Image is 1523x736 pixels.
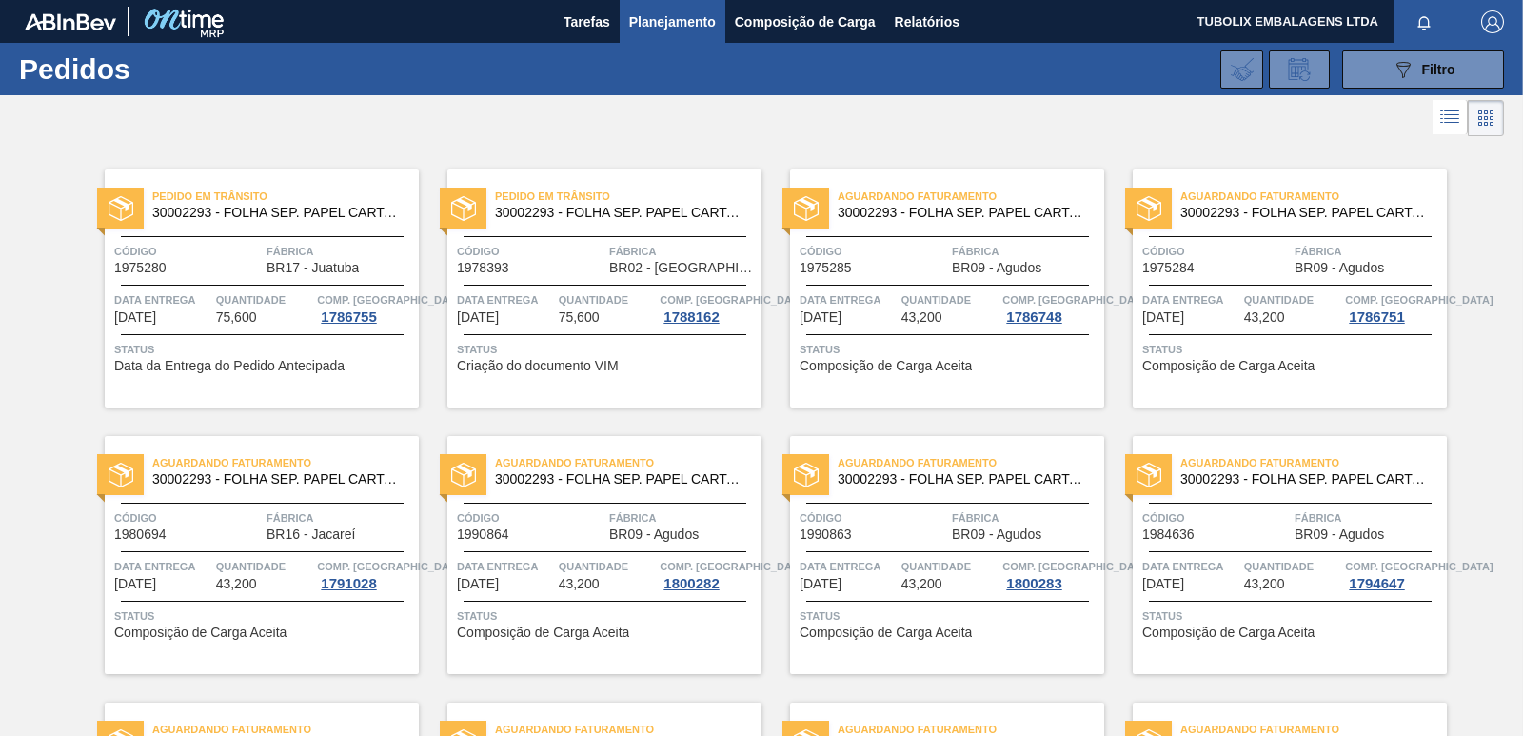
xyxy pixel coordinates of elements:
[1137,463,1161,487] img: status
[800,557,897,576] span: Data entrega
[901,577,942,591] span: 43,200
[114,310,156,325] span: 09/08/2025
[1345,290,1493,309] span: Comp. Carga
[800,607,1099,626] span: Status
[1142,607,1442,626] span: Status
[216,310,257,325] span: 75,600
[660,290,757,325] a: Comp. [GEOGRAPHIC_DATA]1788162
[1295,508,1442,527] span: Fábrica
[114,508,262,527] span: Código
[838,453,1104,472] span: Aguardando Faturamento
[457,310,499,325] span: 11/08/2025
[1142,577,1184,591] span: 20/08/2025
[1342,50,1504,89] button: Filtro
[952,508,1099,527] span: Fábrica
[609,508,757,527] span: Fábrica
[114,577,156,591] span: 15/08/2025
[901,310,942,325] span: 43,200
[457,290,554,309] span: Data entrega
[1142,508,1290,527] span: Código
[1269,50,1330,89] div: Solicitação de Revisão de Pedidos
[1220,50,1263,89] div: Importar Negociações dos Pedidos
[1142,261,1195,275] span: 1975284
[76,436,419,674] a: statusAguardando Faturamento30002293 - FOLHA SEP. PAPEL CARTAO 1200x1000M 350gCódigo1980694Fábric...
[19,58,295,80] h1: Pedidos
[109,463,133,487] img: status
[1142,290,1239,309] span: Data entrega
[152,453,419,472] span: Aguardando Faturamento
[495,472,746,487] span: 30002293 - FOLHA SEP. PAPEL CARTAO 1200x1000M 350g
[457,242,604,261] span: Código
[660,309,722,325] div: 1788162
[1142,626,1315,640] span: Composição de Carga Aceita
[495,187,761,206] span: Pedido em Trânsito
[735,10,876,33] span: Composição de Carga
[114,607,414,626] span: Status
[317,557,414,591] a: Comp. [GEOGRAPHIC_DATA]1791028
[114,626,287,640] span: Composição de Carga Aceita
[114,359,345,373] span: Data da Entrega do Pedido Antecipada
[1345,557,1493,576] span: Comp. Carga
[1002,309,1065,325] div: 1786748
[609,261,757,275] span: BR02 - Sergipe
[457,626,629,640] span: Composição de Carga Aceita
[457,508,604,527] span: Código
[1142,527,1195,542] span: 1984636
[1142,242,1290,261] span: Código
[1422,62,1455,77] span: Filtro
[952,261,1041,275] span: BR09 - Agudos
[1142,340,1442,359] span: Status
[25,13,116,30] img: TNhmsLtSVTkK8tSr43FrP2fwEKptu5GPRR3wAAAABJRU5ErkJggg==
[800,508,947,527] span: Código
[1104,436,1447,674] a: statusAguardando Faturamento30002293 - FOLHA SEP. PAPEL CARTAO 1200x1000M 350gCódigo1984636Fábric...
[838,206,1089,220] span: 30002293 - FOLHA SEP. PAPEL CARTAO 1200x1000M 350g
[559,290,656,309] span: Quantidade
[1295,261,1384,275] span: BR09 - Agudos
[1180,472,1432,487] span: 30002293 - FOLHA SEP. PAPEL CARTAO 1200x1000M 350g
[109,196,133,221] img: status
[800,261,852,275] span: 1975285
[800,290,897,309] span: Data entrega
[800,242,947,261] span: Código
[317,309,380,325] div: 1786755
[419,436,761,674] a: statusAguardando Faturamento30002293 - FOLHA SEP. PAPEL CARTAO 1200x1000M 350gCódigo1990864Fábric...
[901,557,999,576] span: Quantidade
[952,527,1041,542] span: BR09 - Agudos
[76,169,419,408] a: statusPedido em Trânsito30002293 - FOLHA SEP. PAPEL CARTAO 1200x1000M 350gCódigo1975280FábricaBR1...
[114,527,167,542] span: 1980694
[419,169,761,408] a: statusPedido em Trânsito30002293 - FOLHA SEP. PAPEL CARTAO 1200x1000M 350gCódigo1978393FábricaBR0...
[1244,290,1341,309] span: Quantidade
[952,242,1099,261] span: Fábrica
[114,290,211,309] span: Data entrega
[609,527,699,542] span: BR09 - Agudos
[559,310,600,325] span: 75,600
[495,453,761,472] span: Aguardando Faturamento
[895,10,959,33] span: Relatórios
[1142,310,1184,325] span: 13/08/2025
[317,290,414,325] a: Comp. [GEOGRAPHIC_DATA]1786755
[267,261,359,275] span: BR17 - Juatuba
[152,472,404,487] span: 30002293 - FOLHA SEP. PAPEL CARTAO 1200x1000M 350g
[1104,169,1447,408] a: statusAguardando Faturamento30002293 - FOLHA SEP. PAPEL CARTAO 1200x1000M 350gCódigo1975284Fábric...
[457,340,757,359] span: Status
[1481,10,1504,33] img: Logout
[317,290,465,309] span: Comp. Carga
[216,290,313,309] span: Quantidade
[457,261,509,275] span: 1978393
[451,463,476,487] img: status
[216,577,257,591] span: 43,200
[1345,290,1442,325] a: Comp. [GEOGRAPHIC_DATA]1786751
[1002,576,1065,591] div: 1800283
[1244,310,1285,325] span: 43,200
[495,206,746,220] span: 30002293 - FOLHA SEP. PAPEL CARTAO 1200x1000M 350g
[761,436,1104,674] a: statusAguardando Faturamento30002293 - FOLHA SEP. PAPEL CARTAO 1200x1000M 350gCódigo1990863Fábric...
[1295,242,1442,261] span: Fábrica
[1002,557,1150,576] span: Comp. Carga
[660,557,757,591] a: Comp. [GEOGRAPHIC_DATA]1800282
[457,359,619,373] span: Criação do documento VIM
[800,626,972,640] span: Composição de Carga Aceita
[660,557,807,576] span: Comp. Carga
[267,508,414,527] span: Fábrica
[457,527,509,542] span: 1990864
[609,242,757,261] span: Fábrica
